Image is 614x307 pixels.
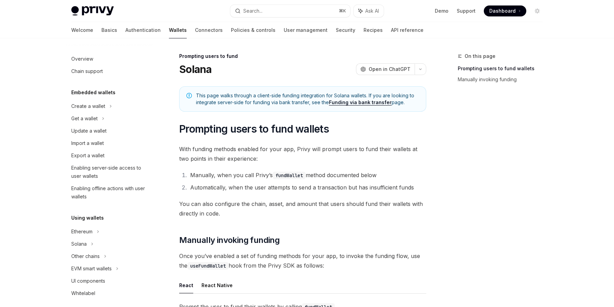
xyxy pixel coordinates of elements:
[66,53,153,65] a: Overview
[179,251,426,270] span: Once you’ve enabled a set of funding methods for your app, to invoke the funding flow, use the ho...
[188,170,426,180] li: Manually, when you call Privy’s method documented below
[71,240,87,248] div: Solana
[196,92,419,106] span: This page walks through a client-side funding integration for Solana wallets. If you are looking ...
[364,22,383,38] a: Recipes
[71,151,105,160] div: Export a wallet
[284,22,328,38] a: User management
[435,8,449,14] a: Demo
[71,55,93,63] div: Overview
[66,65,153,77] a: Chain support
[231,22,275,38] a: Policies & controls
[391,22,423,38] a: API reference
[169,22,187,38] a: Wallets
[179,235,280,246] span: Manually invoking funding
[339,8,346,14] span: ⌘ K
[71,139,104,147] div: Import a wallet
[354,5,384,17] button: Ask AI
[273,172,306,179] code: fundWallet
[188,183,426,192] li: Automatically, when the user attempts to send a transaction but has insufficient funds
[365,8,379,14] span: Ask AI
[458,74,548,85] a: Manually invoking funding
[101,22,117,38] a: Basics
[179,53,426,60] div: Prompting users to fund
[336,22,355,38] a: Security
[66,162,153,182] a: Enabling server-side access to user wallets
[179,277,193,293] button: React
[71,252,100,260] div: Other chains
[71,164,149,180] div: Enabling server-side access to user wallets
[66,275,153,287] a: UI components
[179,123,329,135] span: Prompting users to fund wallets
[179,199,426,218] span: You can also configure the chain, asset, and amount that users should fund their wallets with dir...
[71,277,105,285] div: UI components
[484,5,526,16] a: Dashboard
[179,144,426,163] span: With funding methods enabled for your app, Privy will prompt users to fund their wallets at two p...
[195,22,223,38] a: Connectors
[71,265,112,273] div: EVM smart wallets
[329,99,392,106] a: Funding via bank transfer
[243,7,262,15] div: Search...
[71,214,104,222] h5: Using wallets
[201,277,233,293] button: React Native
[532,5,543,16] button: Toggle dark mode
[71,6,114,16] img: light logo
[71,228,93,236] div: Ethereum
[457,8,476,14] a: Support
[71,102,105,110] div: Create a wallet
[187,262,229,270] code: useFundWallet
[71,184,149,201] div: Enabling offline actions with user wallets
[125,22,161,38] a: Authentication
[369,66,410,73] span: Open in ChatGPT
[66,137,153,149] a: Import a wallet
[489,8,516,14] span: Dashboard
[71,22,93,38] a: Welcome
[465,52,495,60] span: On this page
[458,63,548,74] a: Prompting users to fund wallets
[66,125,153,137] a: Update a wallet
[179,63,212,75] h1: Solana
[71,67,103,75] div: Chain support
[66,287,153,299] a: Whitelabel
[71,88,115,97] h5: Embedded wallets
[356,63,415,75] button: Open in ChatGPT
[71,127,107,135] div: Update a wallet
[186,93,192,98] svg: Note
[230,5,350,17] button: Search...⌘K
[71,114,98,123] div: Get a wallet
[66,149,153,162] a: Export a wallet
[71,289,95,297] div: Whitelabel
[66,182,153,203] a: Enabling offline actions with user wallets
